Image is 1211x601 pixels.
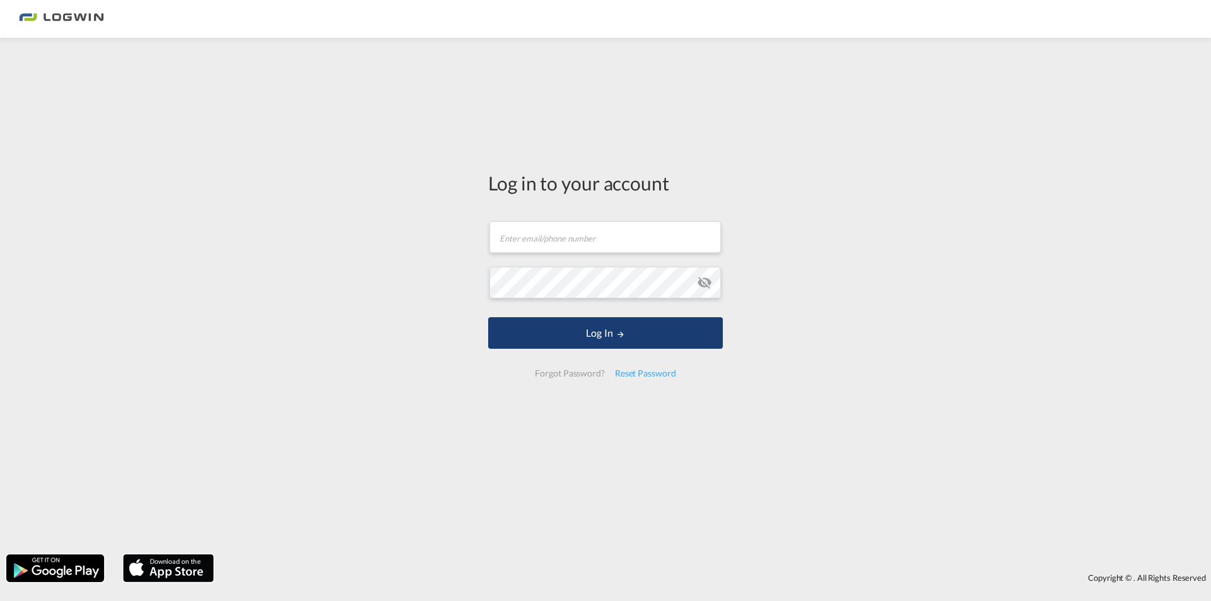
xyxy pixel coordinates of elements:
button: LOGIN [488,317,723,349]
div: Forgot Password? [530,362,609,385]
div: Log in to your account [488,170,723,196]
img: google.png [5,553,105,583]
div: Reset Password [610,362,681,385]
div: Copyright © . All Rights Reserved [220,567,1211,588]
md-icon: icon-eye-off [697,275,712,290]
img: apple.png [122,553,215,583]
img: bc73a0e0d8c111efacd525e4c8ad7d32.png [19,5,104,33]
input: Enter email/phone number [489,221,721,253]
